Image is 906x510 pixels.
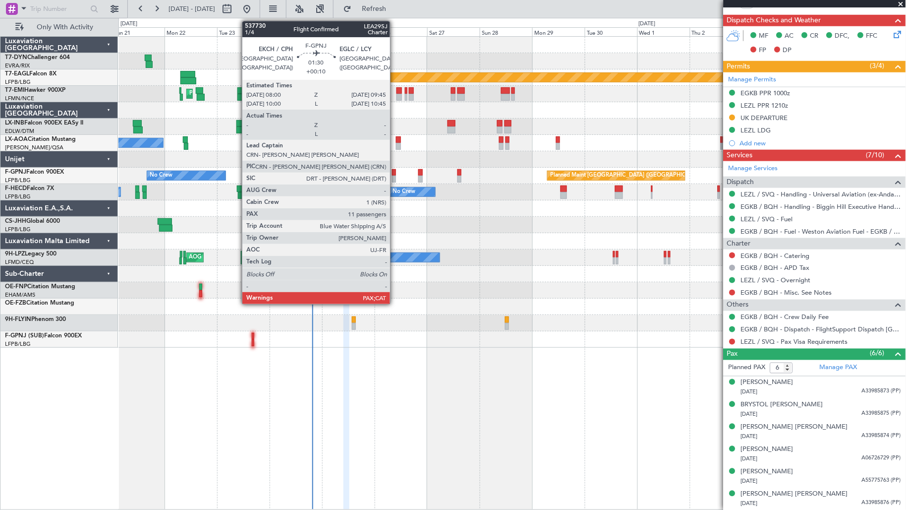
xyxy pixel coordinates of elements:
div: [PERSON_NAME] [PERSON_NAME] [741,423,848,433]
div: No Crew [261,168,284,183]
a: LFMN/NCE [5,95,34,102]
span: AC [785,31,794,41]
span: Permits [727,61,750,72]
div: Mon 29 [532,27,585,36]
a: EGKB / BQH - Dispatch - FlightSupport Dispatch [GEOGRAPHIC_DATA] [741,325,901,334]
span: A06726729 (PP) [862,454,901,463]
a: LFPB/LBG [5,340,31,348]
div: [DATE] [639,20,656,28]
div: Wed 1 [637,27,690,36]
span: [DATE] [741,455,758,463]
span: DFC, [835,31,850,41]
span: FP [759,46,767,56]
span: Refresh [353,5,395,12]
a: Manage Services [729,164,778,174]
a: T7-DYNChallenger 604 [5,55,70,61]
span: [DATE] [741,478,758,485]
div: Planned Maint [GEOGRAPHIC_DATA] ([GEOGRAPHIC_DATA]) [340,217,496,232]
div: Fri 26 [375,27,427,36]
button: Only With Activity [11,19,108,35]
span: (6/6) [870,348,885,359]
span: OE-FNP [5,284,27,290]
div: Planned Maint [GEOGRAPHIC_DATA] [189,86,284,101]
div: Add new [740,139,901,147]
a: LFMD/CEQ [5,258,34,266]
span: FFC [866,31,878,41]
span: Dispatch Checks and Weather [727,15,821,26]
span: Dispatch [727,177,754,188]
span: [DATE] - [DATE] [169,4,215,13]
div: [PERSON_NAME] [741,378,793,388]
a: CS-JHHGlobal 6000 [5,218,60,224]
span: Services [727,150,753,161]
div: BRYSTOL [PERSON_NAME] [741,400,823,410]
div: LEZL LDG [741,126,771,134]
span: 9H-FLYIN [5,317,31,322]
div: UK DEPARTURE [741,114,788,122]
span: [DATE] [741,433,758,441]
span: LX-INB [5,120,24,126]
input: Trip Number [30,1,87,16]
a: LFPB/LBG [5,78,31,86]
div: Planned Maint [GEOGRAPHIC_DATA] ([GEOGRAPHIC_DATA]) [313,119,469,134]
span: Charter [727,238,751,250]
div: Wed 24 [270,27,322,36]
a: 9H-FLYINPhenom 300 [5,317,66,322]
span: [DATE] [741,388,758,396]
a: EGKB / BQH - Misc. See Notes [741,289,832,297]
a: Manage PAX [820,363,857,373]
span: 9H-LPZ [5,251,25,257]
a: Manage Permits [729,75,777,85]
a: LEZL / SVQ - Overnight [741,276,811,285]
div: No Crew [150,168,172,183]
span: (7/10) [866,150,885,160]
a: EGKB / BQH - APD Tax [741,264,810,272]
span: CS-JHH [5,218,26,224]
button: Refresh [339,1,398,17]
span: A33985874 (PP) [862,432,901,441]
a: EVRA/RIX [5,62,30,69]
a: T7-EAGLFalcon 8X [5,71,57,77]
span: Pax [727,349,738,360]
div: No Crew [364,250,387,265]
span: LX-AOA [5,136,28,142]
span: Only With Activity [26,24,105,31]
span: [DATE] [741,411,758,418]
div: Mon 22 [165,27,217,36]
span: A33985876 (PP) [862,499,901,508]
a: OE-FZBCitation Mustang [5,300,74,306]
a: F-GPNJFalcon 900EX [5,169,64,175]
span: T7-EMI [5,87,24,93]
div: Thu 25 [322,27,375,36]
a: EGKB / BQH - Handling - Biggin Hill Executive Handling EGKB / BQH [741,202,901,211]
a: LEZL / SVQ - Pax Visa Requirements [741,338,848,346]
a: LFPB/LBG [5,177,31,184]
span: DP [783,46,792,56]
span: A33985873 (PP) [862,387,901,396]
span: (3/4) [870,61,885,71]
div: No Crew [333,185,355,199]
span: A33985875 (PP) [862,410,901,418]
label: Planned PAX [729,363,766,373]
a: LEZL / SVQ - Fuel [741,215,793,223]
a: OE-FNPCitation Mustang [5,284,75,290]
div: [PERSON_NAME] [741,467,793,477]
div: Planned Maint [GEOGRAPHIC_DATA] ([GEOGRAPHIC_DATA]) [550,168,706,183]
div: [PERSON_NAME] [PERSON_NAME] [741,490,848,500]
div: Sat 27 [427,27,480,36]
div: Tue 30 [585,27,637,36]
span: F-HECD [5,186,27,191]
span: T7-DYN [5,55,27,61]
span: CR [810,31,819,41]
div: Planned Maint Dubai (Al Maktoum Intl) [281,70,379,85]
a: LFPB/LBG [5,193,31,200]
span: Others [727,300,749,311]
a: LEZL / SVQ - Handling - Universal Aviation (ex-Andalucia Aviation) LEZL/SVQ [741,190,901,198]
a: T7-EMIHawker 900XP [5,87,65,93]
div: [DATE] [120,20,137,28]
div: EGKB PPR 1000z [741,89,791,97]
a: F-HECDFalcon 7X [5,186,54,191]
div: LEZL PPR 1210z [741,101,789,110]
div: Tue 23 [217,27,270,36]
span: A55775763 (PP) [862,477,901,485]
